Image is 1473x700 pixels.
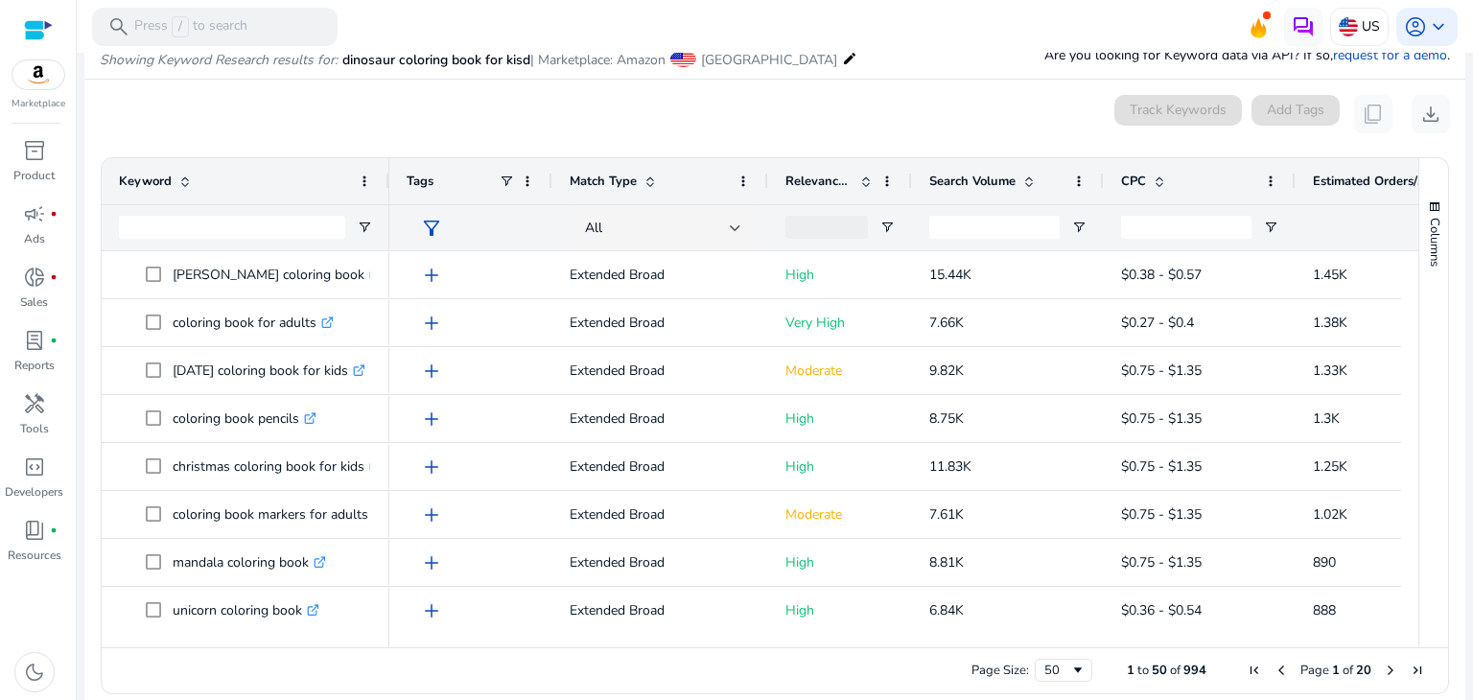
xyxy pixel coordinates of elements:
[570,173,637,190] span: Match Type
[23,455,46,478] span: code_blocks
[570,543,751,582] p: Extended Broad
[1127,662,1134,679] span: 1
[1137,662,1149,679] span: to
[785,399,895,438] p: High
[1183,662,1206,679] span: 994
[173,303,334,342] p: coloring book for adults
[1274,663,1289,678] div: Previous Page
[173,255,382,294] p: [PERSON_NAME] coloring book
[23,139,46,162] span: inventory_2
[50,273,58,281] span: fiber_manual_record
[585,219,602,237] span: All
[1121,457,1202,476] span: $0.75 - $1.35
[173,399,316,438] p: coloring book pencils
[530,51,666,69] span: | Marketplace: Amazon
[342,51,530,69] span: dinosaur coloring book for kisd
[1313,601,1336,619] span: 888
[23,519,46,542] span: book_4
[119,216,345,239] input: Keyword Filter Input
[173,351,365,390] p: [DATE] coloring book for kids
[173,543,326,582] p: mandala coloring book
[785,495,895,534] p: Moderate
[929,173,1016,190] span: Search Volume
[929,314,964,332] span: 7.66K
[420,551,443,574] span: add
[20,420,49,437] p: Tools
[1121,505,1202,524] span: $0.75 - $1.35
[1313,362,1347,380] span: 1.33K
[1121,216,1251,239] input: CPC Filter Input
[5,483,63,501] p: Developers
[8,547,61,564] p: Resources
[420,264,443,287] span: add
[420,503,443,526] span: add
[785,543,895,582] p: High
[407,173,433,190] span: Tags
[173,495,386,534] p: coloring book markers for adults
[1121,173,1146,190] span: CPC
[20,293,48,311] p: Sales
[1300,662,1329,679] span: Page
[1419,103,1442,126] span: download
[570,399,751,438] p: Extended Broad
[23,202,46,225] span: campaign
[1313,553,1336,572] span: 890
[420,408,443,431] span: add
[1152,662,1167,679] span: 50
[12,97,65,111] p: Marketplace
[1404,15,1427,38] span: account_circle
[1410,663,1425,678] div: Last Page
[785,255,895,294] p: High
[1362,10,1380,43] p: US
[1247,663,1262,678] div: First Page
[1427,15,1450,38] span: keyboard_arrow_down
[929,216,1060,239] input: Search Volume Filter Input
[119,173,172,190] span: Keyword
[172,16,189,37] span: /
[420,312,443,335] span: add
[1263,220,1278,235] button: Open Filter Menu
[1313,173,1428,190] span: Estimated Orders/Month
[1313,409,1340,428] span: 1.3K
[1035,659,1092,682] div: Page Size
[50,210,58,218] span: fiber_manual_record
[570,447,751,486] p: Extended Broad
[1071,220,1087,235] button: Open Filter Menu
[50,337,58,344] span: fiber_manual_record
[570,255,751,294] p: Extended Broad
[929,409,964,428] span: 8.75K
[1332,662,1340,679] span: 1
[785,591,895,630] p: High
[1170,662,1181,679] span: of
[1121,553,1202,572] span: $0.75 - $1.35
[785,351,895,390] p: Moderate
[929,505,964,524] span: 7.61K
[14,357,55,374] p: Reports
[785,303,895,342] p: Very High
[23,266,46,289] span: donut_small
[971,662,1029,679] div: Page Size:
[23,392,46,415] span: handyman
[785,447,895,486] p: High
[929,457,971,476] span: 11.83K
[1121,409,1202,428] span: $0.75 - $1.35
[701,51,837,69] span: [GEOGRAPHIC_DATA]
[23,661,46,684] span: dark_mode
[570,351,751,390] p: Extended Broad
[173,447,382,486] p: christmas coloring book for kids
[1339,17,1358,36] img: us.svg
[879,220,895,235] button: Open Filter Menu
[1121,314,1194,332] span: $0.27 - $0.4
[1383,663,1398,678] div: Next Page
[420,360,443,383] span: add
[1343,662,1353,679] span: of
[570,495,751,534] p: Extended Broad
[929,266,971,284] span: 15.44K
[100,51,338,69] i: Showing Keyword Research results for:
[12,60,64,89] img: amazon.svg
[1313,314,1347,332] span: 1.38K
[1412,95,1450,133] button: download
[1313,457,1347,476] span: 1.25K
[842,47,857,70] mat-icon: edit
[1313,505,1347,524] span: 1.02K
